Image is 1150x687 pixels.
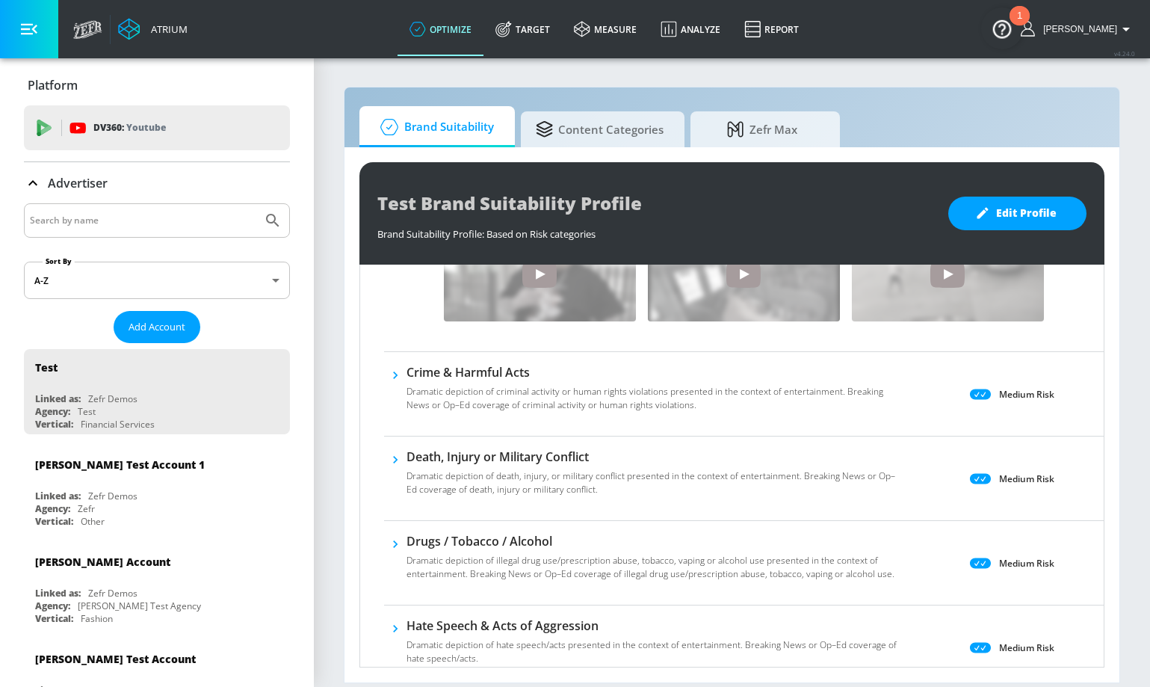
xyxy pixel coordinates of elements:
[35,458,205,472] div: [PERSON_NAME] Test Account 1
[978,204,1057,223] span: Edit Profile
[852,229,1044,321] button: HBwzeh8JrDw
[1017,16,1022,35] div: 1
[78,600,201,612] div: [PERSON_NAME] Test Agency
[126,120,166,135] p: Youtube
[118,18,188,40] a: Atrium
[406,385,901,412] p: Dramatic depiction of criminal activity or human rights violations presented in the context of en...
[35,587,81,600] div: Linked as:
[1114,49,1135,58] span: v 4.24.0
[24,349,290,434] div: TestLinked as:Zefr DemosAgency:TestVertical:Financial Services
[81,515,105,528] div: Other
[444,229,636,321] button: 7Jw2whlFNzs
[406,449,901,465] h6: Death, Injury or Military Conflict
[35,555,170,569] div: [PERSON_NAME] Account
[406,449,901,505] div: Death, Injury or Military ConflictDramatic depiction of death, injury, or military conflict prese...
[999,640,1054,656] p: Medium Risk
[78,502,95,515] div: Zefr
[406,533,901,549] h6: Drugs / Tobacco / Alcohol
[406,554,901,581] p: Dramatic depiction of illegal drug use/prescription abuse, tobacco, vaping or alcohol use present...
[28,77,78,93] p: Platform
[406,469,901,496] p: Dramatic depiction of death, injury, or military conflict presented in the context of entertainme...
[78,405,96,418] div: Test
[842,225,1054,344] img: HBwzeh8JrDw
[406,364,901,381] h6: Crime & Harmful Acts
[129,318,185,336] span: Add Account
[374,109,494,145] span: Brand Suitability
[1021,20,1135,38] button: [PERSON_NAME]
[377,220,933,241] div: Brand Suitability Profile: Based on Risk categories
[24,162,290,204] div: Advertiser
[483,2,562,56] a: Target
[999,471,1054,487] p: Medium Risk
[24,446,290,532] div: [PERSON_NAME] Test Account 1Linked as:Zefr DemosAgency:ZefrVertical:Other
[35,490,81,502] div: Linked as:
[981,7,1023,49] button: Open Resource Center, 1 new notification
[43,256,75,266] label: Sort By
[35,360,58,375] div: Test
[81,612,113,625] div: Fashion
[88,490,137,502] div: Zefr Demos
[48,175,108,191] p: Advertiser
[999,555,1054,571] p: Medium Risk
[24,64,290,106] div: Platform
[35,405,70,418] div: Agency:
[948,197,1086,230] button: Edit Profile
[30,211,256,230] input: Search by name
[114,311,200,343] button: Add Account
[732,2,811,56] a: Report
[93,120,166,136] p: DV360:
[705,111,819,147] span: Zefr Max
[398,2,483,56] a: optimize
[406,364,901,421] div: Crime & Harmful ActsDramatic depiction of criminal activity or human rights violations presented ...
[536,111,664,147] span: Content Categories
[35,612,73,625] div: Vertical:
[406,617,901,634] h6: Hate Speech & Acts of Aggression
[35,652,196,666] div: [PERSON_NAME] Test Account
[35,418,73,431] div: Vertical:
[648,229,840,321] button: 2rQgHsXF5U8
[81,418,155,431] div: Financial Services
[88,392,137,405] div: Zefr Demos
[434,225,646,344] img: 7Jw2whlFNzs
[406,638,901,665] p: Dramatic depiction of hate speech/acts presented in the context of entertainment. Breaking News o...
[562,2,649,56] a: measure
[1037,24,1117,34] span: login as: ryan.barker@zefr.com
[145,22,188,36] div: Atrium
[406,533,901,590] div: Drugs / Tobacco / AlcoholDramatic depiction of illegal drug use/prescription abuse, tobacco, vapi...
[35,502,70,515] div: Agency:
[88,587,137,600] div: Zefr Demos
[406,617,901,674] div: Hate Speech & Acts of AggressionDramatic depiction of hate speech/acts presented in the context o...
[35,392,81,405] div: Linked as:
[24,543,290,629] div: [PERSON_NAME] AccountLinked as:Zefr DemosAgency:[PERSON_NAME] Test AgencyVertical:Fashion
[24,105,290,150] div: DV360: Youtube
[649,2,732,56] a: Analyze
[999,386,1054,402] p: Medium Risk
[24,262,290,299] div: A-Z
[35,600,70,612] div: Agency:
[638,225,850,344] img: 2rQgHsXF5U8
[35,515,73,528] div: Vertical:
